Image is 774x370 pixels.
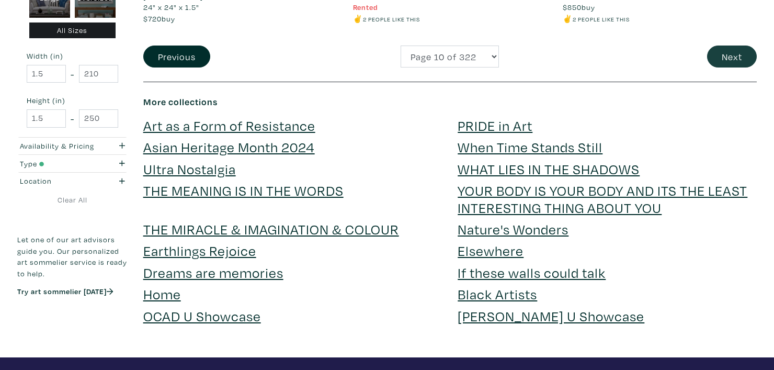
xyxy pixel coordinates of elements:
[143,46,210,68] button: Previous
[143,116,315,134] a: Art as a Form of Resistance
[458,241,523,260] a: Elsewhere
[143,285,181,303] a: Home
[458,307,644,325] a: [PERSON_NAME] U Showcase
[458,138,602,156] a: When Time Stands Still
[363,15,420,23] small: 2 people like this
[707,46,757,68] button: Next
[458,181,747,216] a: YOUR BODY IS YOUR BODY AND ITS THE LEAST INTERESTING THING ABOUT YOU
[71,66,74,81] span: -
[143,2,199,12] span: 24" x 24" x 1.5"
[458,285,537,303] a: Black Artists
[17,137,128,154] button: Availability & Pricing
[563,2,582,12] span: $850
[20,158,95,169] div: Type
[27,97,118,104] small: Height (in)
[27,52,118,60] small: Width (in)
[458,160,640,178] a: WHAT LIES IN THE SHADOWS
[143,220,399,238] a: THE MIRACLE & IMAGINATION & COLOUR
[563,2,595,12] span: buy
[353,13,547,25] li: ✌️
[353,2,378,12] span: Rented
[143,307,261,325] a: OCAD U Showcase
[143,263,283,282] a: Dreams are memories
[17,194,128,206] a: Clear All
[458,220,568,238] a: Nature's Wonders
[143,96,757,108] h6: More collections
[143,160,236,178] a: Ultra Nostalgia
[143,138,315,156] a: Asian Heritage Month 2024
[143,14,175,24] span: buy
[563,13,757,25] li: ✌️
[143,181,344,199] a: THE MEANING IS IN THE WORDS
[20,175,95,187] div: Location
[17,155,128,172] button: Type
[143,14,162,24] span: $720
[17,307,128,329] iframe: Customer reviews powered by Trustpilot
[29,22,116,38] div: All Sizes
[143,241,256,260] a: Earthlings Rejoice
[458,263,606,282] a: If these walls could talk
[573,15,630,23] small: 2 people like this
[458,116,532,134] a: PRIDE in Art
[20,140,95,152] div: Availability & Pricing
[17,172,128,189] button: Location
[17,233,128,278] p: Let one of our art advisors guide you. Our personalized art sommelier service is ready to help.
[17,286,113,296] a: Try art sommelier [DATE]
[71,111,74,125] span: -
